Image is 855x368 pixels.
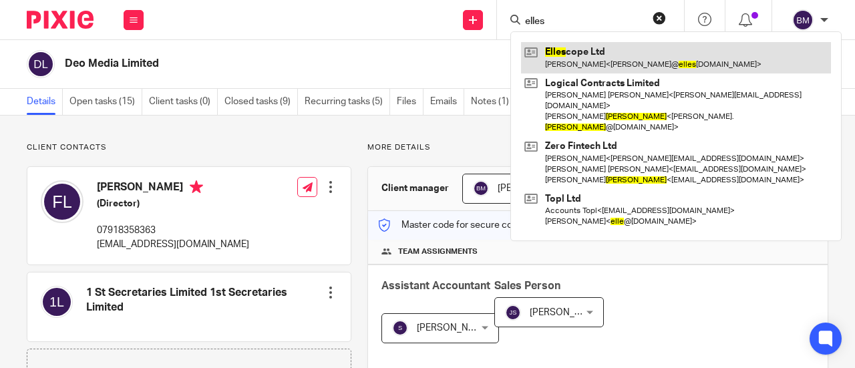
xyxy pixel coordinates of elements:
[97,197,249,210] h5: (Director)
[653,11,666,25] button: Clear
[471,89,516,115] a: Notes (1)
[473,180,489,196] img: svg%3E
[524,16,644,28] input: Search
[27,142,351,153] p: Client contacts
[97,224,249,237] p: 07918358363
[530,308,603,317] span: [PERSON_NAME]
[378,218,609,232] p: Master code for secure communications and files
[381,182,449,195] h3: Client manager
[86,286,324,315] h4: 1 St Secretaries Limited 1st Secretaries Limited
[224,89,298,115] a: Closed tasks (9)
[398,246,478,257] span: Team assignments
[41,180,83,223] img: svg%3E
[505,305,521,321] img: svg%3E
[149,89,218,115] a: Client tasks (0)
[69,89,142,115] a: Open tasks (15)
[97,238,249,251] p: [EMAIL_ADDRESS][DOMAIN_NAME]
[397,89,423,115] a: Files
[417,323,498,333] span: [PERSON_NAME] B
[305,89,390,115] a: Recurring tasks (5)
[41,286,73,318] img: svg%3E
[392,320,408,336] img: svg%3E
[498,184,571,193] span: [PERSON_NAME]
[367,142,828,153] p: More details
[27,89,63,115] a: Details
[430,89,464,115] a: Emails
[190,180,203,194] i: Primary
[27,11,94,29] img: Pixie
[494,281,560,291] span: Sales Person
[97,180,249,197] h4: [PERSON_NAME]
[65,57,530,71] h2: Deo Media Limited
[381,281,490,291] span: Assistant Accountant
[792,9,814,31] img: svg%3E
[27,50,55,78] img: svg%3E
